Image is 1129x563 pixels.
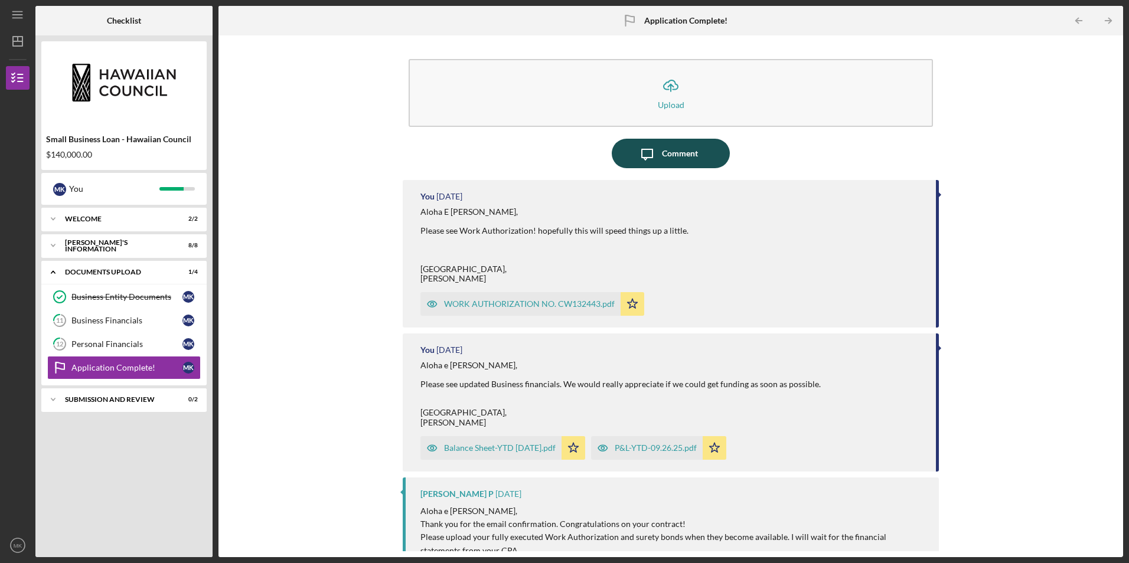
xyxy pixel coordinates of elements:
img: Product logo [41,47,207,118]
div: WORK AUTHORIZATION NO. CW132443.pdf [444,299,615,309]
p: Thank you for the email confirmation. Congratulations on your contract! [420,518,926,531]
b: Application Complete! [644,16,727,25]
div: M K [53,183,66,196]
p: Aloha e [PERSON_NAME], [420,505,926,518]
button: Balance Sheet-YTD [DATE].pdf [420,436,585,460]
div: Upload [658,100,684,109]
div: Personal Financials [71,339,182,349]
tspan: 12 [56,341,63,348]
div: M K [182,291,194,303]
button: Comment [612,139,730,168]
div: Balance Sheet-YTD [DATE].pdf [444,443,556,453]
div: [PERSON_NAME] P [420,489,494,499]
div: M K [182,315,194,326]
div: [PERSON_NAME]'S INFORMATION [65,239,168,253]
time: 2025-09-26 22:29 [436,192,462,201]
a: 12Personal FinancialsMK [47,332,201,356]
div: You [420,345,435,355]
div: 2 / 2 [177,215,198,222]
time: 2025-09-23 03:24 [495,489,521,499]
div: Small Business Loan - Hawaiian Council [46,135,202,144]
div: Business Entity Documents [71,292,182,302]
div: $140,000.00 [46,150,202,159]
div: 1 / 4 [177,269,198,276]
div: You [69,179,159,199]
a: 11Business FinancialsMK [47,309,201,332]
div: Application Complete! [71,363,182,372]
div: M K [182,338,194,350]
button: WORK AUTHORIZATION NO. CW132443.pdf [420,292,644,316]
b: Checklist [107,16,141,25]
div: P&L-YTD-09.26.25.pdf [615,443,697,453]
div: Aloha E [PERSON_NAME], Please see Work Authorization! hopefully this will speed things up a littl... [420,207,689,283]
div: M K [182,362,194,374]
button: P&L-YTD-09.26.25.pdf [591,436,726,460]
div: Business Financials [71,316,182,325]
div: 8 / 8 [177,242,198,249]
div: 0 / 2 [177,396,198,403]
div: You [420,192,435,201]
text: MK [14,542,22,549]
div: SUBMISSION AND REVIEW [65,396,168,403]
a: Application Complete!MK [47,356,201,379]
p: Please upload your fully executed Work Authorization and surety bonds when they become available.... [420,531,926,557]
a: Business Entity DocumentsMK [47,285,201,309]
div: Comment [662,139,698,168]
button: Upload [409,59,932,127]
div: Aloha e [PERSON_NAME], Please see updated Business financials. We would really appreciate if we c... [420,361,821,427]
time: 2025-09-26 20:26 [436,345,462,355]
div: WELCOME [65,215,168,222]
button: MK [6,533,30,557]
div: DOCUMENTS UPLOAD [65,269,168,276]
tspan: 11 [56,317,63,325]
